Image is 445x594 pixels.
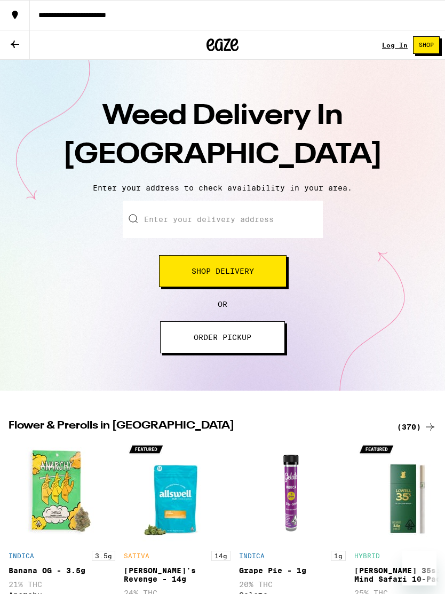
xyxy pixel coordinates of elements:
span: Shop [419,42,434,48]
button: ORDER PICKUP [160,321,285,353]
span: ORDER PICKUP [194,334,251,341]
span: OR [218,300,227,308]
img: Gelato - Grape Pie - 1g [239,439,346,545]
h1: Weed Delivery In [36,97,409,175]
p: 1g [331,551,346,561]
p: INDICA [9,552,34,559]
p: 14g [211,551,231,561]
h2: Flower & Prerolls in [GEOGRAPHIC_DATA] [9,421,384,433]
button: Shop [413,36,440,54]
div: [PERSON_NAME]'s Revenge - 14g [124,566,231,583]
p: Enter your address to check availability in your area. [11,184,434,192]
iframe: Button to launch messaging window [402,551,436,585]
button: Shop Delivery [159,255,287,287]
img: Anarchy - Banana OG - 3.5g [9,439,115,545]
p: 20% THC [239,580,346,589]
p: HYBRID [354,552,380,559]
div: Grape Pie - 1g [239,566,346,575]
p: 21% THC [9,580,115,589]
a: Shop [408,36,445,54]
span: [GEOGRAPHIC_DATA] [63,141,383,169]
p: INDICA [239,552,265,559]
a: (370) [397,421,436,433]
div: Banana OG - 3.5g [9,566,115,575]
input: Enter your delivery address [123,201,323,238]
span: Shop Delivery [192,267,254,275]
p: SATIVA [124,552,149,559]
img: Allswell - Jack's Revenge - 14g [124,439,231,545]
a: Log In [382,42,408,49]
p: 3.5g [92,551,115,561]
